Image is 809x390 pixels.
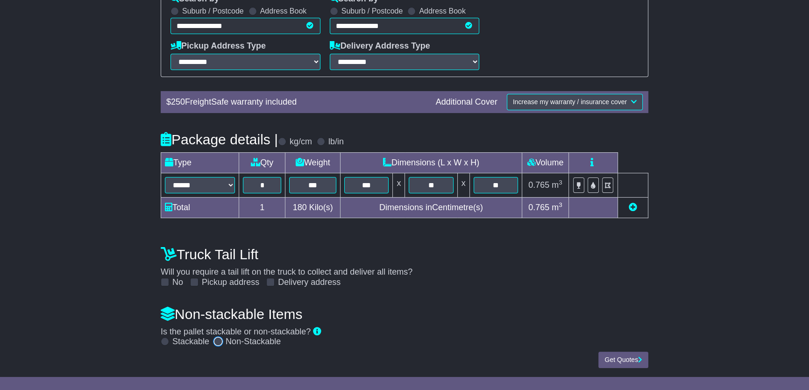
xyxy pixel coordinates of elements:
[260,7,307,15] label: Address Book
[161,327,311,336] span: Is the pallet stackable or non-stackable?
[285,152,341,173] td: Weight
[559,201,562,208] sup: 3
[285,197,341,218] td: Kilo(s)
[161,197,239,218] td: Total
[171,97,185,106] span: 250
[457,173,469,197] td: x
[170,41,266,51] label: Pickup Address Type
[528,180,549,190] span: 0.765
[629,203,637,212] a: Add new item
[328,137,344,147] label: lb/in
[239,197,285,218] td: 1
[226,337,281,347] label: Non-Stackable
[393,173,405,197] td: x
[598,352,648,368] button: Get Quotes
[172,337,209,347] label: Stackable
[431,97,502,107] div: Additional Cover
[552,180,562,190] span: m
[161,152,239,173] td: Type
[290,137,312,147] label: kg/cm
[330,41,430,51] label: Delivery Address Type
[419,7,466,15] label: Address Book
[552,203,562,212] span: m
[172,277,183,288] label: No
[161,306,648,322] h4: Non-stackable Items
[239,152,285,173] td: Qty
[162,97,431,107] div: $ FreightSafe warranty included
[156,242,653,288] div: Will you require a tail lift on the truck to collect and deliver all items?
[341,7,403,15] label: Suburb / Postcode
[513,98,627,106] span: Increase my warranty / insurance cover
[278,277,341,288] label: Delivery address
[202,277,259,288] label: Pickup address
[522,152,568,173] td: Volume
[559,179,562,186] sup: 3
[161,247,648,262] h4: Truck Tail Lift
[507,94,643,110] button: Increase my warranty / insurance cover
[182,7,244,15] label: Suburb / Postcode
[341,197,522,218] td: Dimensions in Centimetre(s)
[528,203,549,212] span: 0.765
[341,152,522,173] td: Dimensions (L x W x H)
[161,132,278,147] h4: Package details |
[293,203,307,212] span: 180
